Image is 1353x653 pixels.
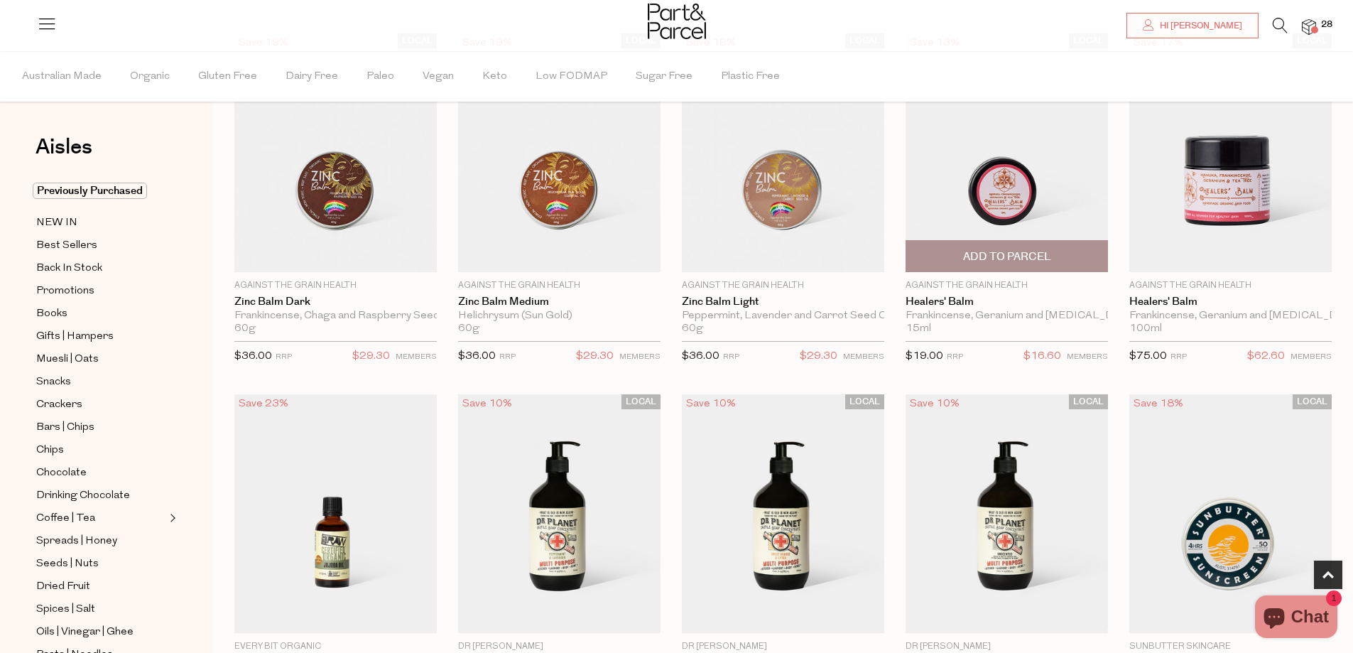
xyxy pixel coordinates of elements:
[36,282,165,300] a: Promotions
[1317,18,1336,31] span: 28
[36,624,134,641] span: Oils | Vinegar | Ghee
[1293,394,1332,409] span: LOCAL
[36,533,117,550] span: Spreads | Honey
[36,328,114,345] span: Gifts | Hampers
[458,310,661,323] div: Helichrysum (Sun Gold)
[36,328,165,345] a: Gifts | Hampers
[36,600,165,618] a: Spices | Salt
[1156,20,1242,32] span: Hi [PERSON_NAME]
[276,353,292,361] small: RRP
[845,394,884,409] span: LOCAL
[36,510,95,527] span: Coffee | Tea
[1129,310,1332,323] div: Frankincense, Geranium and [MEDICAL_DATA]
[36,350,165,368] a: Muesli | Oats
[682,351,719,362] span: $36.00
[36,396,82,414] span: Crackers
[36,237,97,254] span: Best Sellers
[36,283,94,300] span: Promotions
[458,351,496,362] span: $36.00
[536,52,607,102] span: Low FODMAP
[682,279,884,292] p: Against the Grain Health
[36,464,165,482] a: Chocolate
[458,323,479,335] span: 60g
[352,347,390,366] span: $29.30
[36,509,165,527] a: Coffee | Tea
[499,353,516,361] small: RRP
[36,623,165,641] a: Oils | Vinegar | Ghee
[36,556,99,573] span: Seeds | Nuts
[1069,394,1108,409] span: LOCAL
[36,465,87,482] span: Chocolate
[682,33,884,271] img: Zinc Balm Light
[682,310,884,323] div: Peppermint, Lavender and Carrot Seed Oil
[36,215,77,232] span: NEW IN
[36,305,165,323] a: Books
[1129,33,1332,271] img: Healers' Balm
[843,353,884,361] small: MEMBERS
[906,351,943,362] span: $19.00
[482,52,507,102] span: Keto
[648,4,706,39] img: Part&Parcel
[234,640,437,653] p: Every Bit Organic
[234,279,437,292] p: Against the Grain Health
[234,310,437,323] div: Frankincense, Chaga and Raspberry Seed Oil
[576,347,614,366] span: $29.30
[36,441,165,459] a: Chips
[1067,353,1108,361] small: MEMBERS
[36,373,165,391] a: Snacks
[22,52,102,102] span: Australian Made
[166,509,176,527] button: Expand/Collapse Coffee | Tea
[1251,595,1342,642] inbox-online-store-chat: Shopify online store chat
[36,578,90,595] span: Dried Fruit
[286,52,338,102] span: Dairy Free
[36,442,64,459] span: Chips
[36,131,92,163] span: Aisles
[36,237,165,254] a: Best Sellers
[1129,296,1332,308] a: Healers' Balm
[906,640,1108,653] p: Dr [PERSON_NAME]
[36,487,165,504] a: Drinking Chocolate
[36,419,165,436] a: Bars | Chips
[947,353,963,361] small: RRP
[36,136,92,172] a: Aisles
[458,279,661,292] p: Against the Grain Health
[682,394,740,414] div: Save 10%
[619,353,661,361] small: MEMBERS
[682,640,884,653] p: Dr [PERSON_NAME]
[963,249,1051,264] span: Add To Parcel
[423,52,454,102] span: Vegan
[906,394,1108,633] img: Castile Soap Concentrate
[800,347,837,366] span: $29.30
[721,52,780,102] span: Plastic Free
[1129,323,1162,335] span: 100ml
[130,52,170,102] span: Organic
[458,33,661,271] img: Zinc Balm Medium
[36,487,130,504] span: Drinking Chocolate
[396,353,437,361] small: MEMBERS
[723,353,739,361] small: RRP
[36,351,99,368] span: Muesli | Oats
[234,394,437,633] img: Jojoba Oil
[1126,13,1259,38] a: Hi [PERSON_NAME]
[1129,351,1167,362] span: $75.00
[36,532,165,550] a: Spreads | Honey
[906,310,1108,323] div: Frankincense, Geranium and [MEDICAL_DATA]
[906,394,964,414] div: Save 10%
[1129,640,1332,653] p: SunButter Skincare
[1023,347,1061,366] span: $16.60
[682,394,884,633] img: Castile Soap Concentrate
[458,394,516,414] div: Save 10%
[682,323,703,335] span: 60g
[1129,394,1332,633] img: Sunscreen SPF50
[621,394,661,409] span: LOCAL
[906,296,1108,308] a: Healers' Balm
[1290,353,1332,361] small: MEMBERS
[36,578,165,595] a: Dried Fruit
[36,419,94,436] span: Bars | Chips
[458,640,661,653] p: Dr [PERSON_NAME]
[366,52,394,102] span: Paleo
[198,52,257,102] span: Gluten Free
[234,323,256,335] span: 60g
[234,296,437,308] a: Zinc Balm Dark
[1247,347,1285,366] span: $62.60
